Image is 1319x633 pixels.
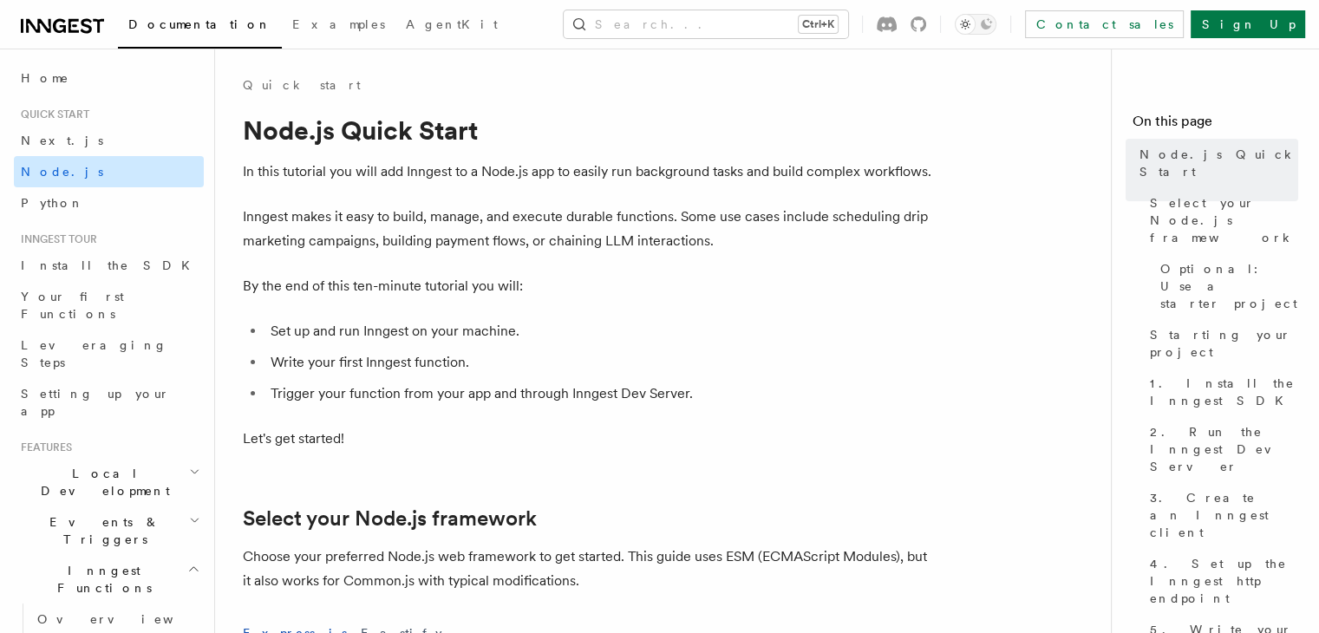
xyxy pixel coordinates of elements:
[21,165,103,179] span: Node.js
[243,506,537,531] a: Select your Node.js framework
[21,387,170,418] span: Setting up your app
[128,17,271,31] span: Documentation
[1160,260,1298,312] span: Optional: Use a starter project
[1139,146,1298,180] span: Node.js Quick Start
[1150,555,1298,607] span: 4. Set up the Inngest http endpoint
[14,108,89,121] span: Quick start
[21,69,69,87] span: Home
[799,16,838,33] kbd: Ctrl+K
[1143,368,1298,416] a: 1. Install the Inngest SDK
[406,17,498,31] span: AgentKit
[14,562,187,597] span: Inngest Functions
[14,62,204,94] a: Home
[14,465,189,499] span: Local Development
[21,258,200,272] span: Install the SDK
[14,187,204,219] a: Python
[1143,319,1298,368] a: Starting your project
[118,5,282,49] a: Documentation
[1191,10,1305,38] a: Sign Up
[14,506,204,555] button: Events & Triggers
[14,440,72,454] span: Features
[14,281,204,330] a: Your first Functions
[265,350,937,375] li: Write your first Inngest function.
[1143,548,1298,614] a: 4. Set up the Inngest http endpoint
[37,612,216,626] span: Overview
[1133,111,1298,139] h4: On this page
[21,338,167,369] span: Leveraging Steps
[955,14,996,35] button: Toggle dark mode
[14,458,204,506] button: Local Development
[1150,375,1298,409] span: 1. Install the Inngest SDK
[243,427,937,451] p: Let's get started!
[21,134,103,147] span: Next.js
[1143,416,1298,482] a: 2. Run the Inngest Dev Server
[1025,10,1184,38] a: Contact sales
[243,76,361,94] a: Quick start
[1150,489,1298,541] span: 3. Create an Inngest client
[14,156,204,187] a: Node.js
[14,555,204,604] button: Inngest Functions
[1133,139,1298,187] a: Node.js Quick Start
[14,125,204,156] a: Next.js
[564,10,848,38] button: Search...Ctrl+K
[14,330,204,378] a: Leveraging Steps
[243,274,937,298] p: By the end of this ten-minute tutorial you will:
[21,196,84,210] span: Python
[14,513,189,548] span: Events & Triggers
[14,378,204,427] a: Setting up your app
[265,319,937,343] li: Set up and run Inngest on your machine.
[282,5,395,47] a: Examples
[1150,423,1298,475] span: 2. Run the Inngest Dev Server
[1150,326,1298,361] span: Starting your project
[243,545,937,593] p: Choose your preferred Node.js web framework to get started. This guide uses ESM (ECMAScript Modul...
[1143,482,1298,548] a: 3. Create an Inngest client
[395,5,508,47] a: AgentKit
[243,160,937,184] p: In this tutorial you will add Inngest to a Node.js app to easily run background tasks and build c...
[243,114,937,146] h1: Node.js Quick Start
[1143,187,1298,253] a: Select your Node.js framework
[1153,253,1298,319] a: Optional: Use a starter project
[292,17,385,31] span: Examples
[243,205,937,253] p: Inngest makes it easy to build, manage, and execute durable functions. Some use cases include sch...
[21,290,124,321] span: Your first Functions
[265,382,937,406] li: Trigger your function from your app and through Inngest Dev Server.
[14,250,204,281] a: Install the SDK
[14,232,97,246] span: Inngest tour
[1150,194,1298,246] span: Select your Node.js framework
